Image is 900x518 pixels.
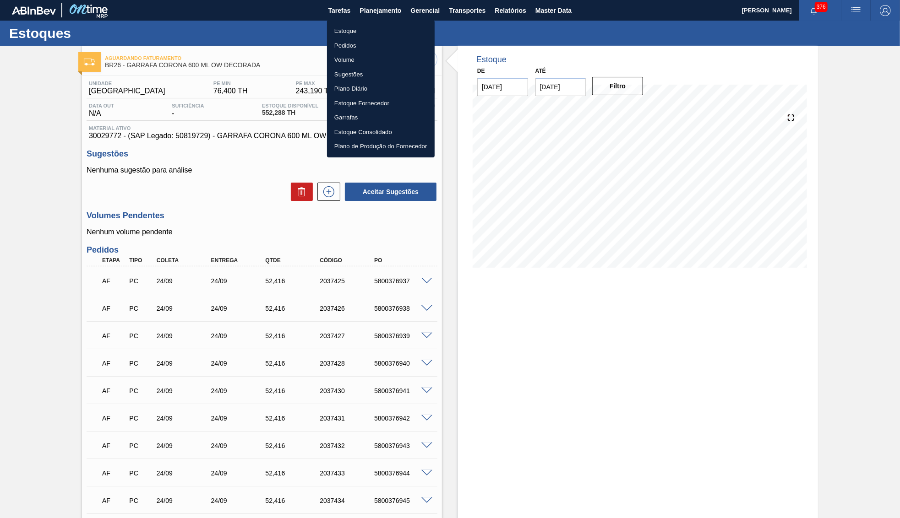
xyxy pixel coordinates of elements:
a: Garrafas [327,110,435,125]
a: Estoque [327,24,435,38]
a: Pedidos [327,38,435,53]
a: Estoque Consolidado [327,125,435,140]
a: Volume [327,53,435,67]
a: Plano de Produção do Fornecedor [327,139,435,154]
a: Estoque Fornecedor [327,96,435,111]
a: Plano Diário [327,81,435,96]
a: Sugestões [327,67,435,82]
